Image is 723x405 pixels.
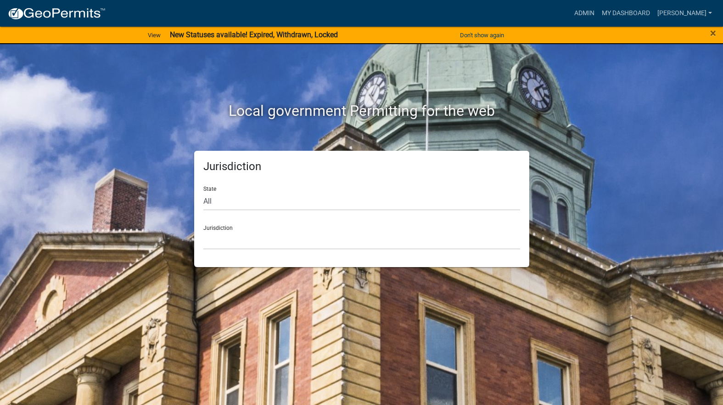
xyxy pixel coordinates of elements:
[107,102,617,120] h2: Local government Permitting for the web
[710,28,716,39] button: Close
[203,160,520,173] h5: Jurisdiction
[144,28,164,43] a: View
[598,5,654,22] a: My Dashboard
[710,27,716,40] span: ×
[170,30,338,39] strong: New Statuses available! Expired, Withdrawn, Locked
[456,28,508,43] button: Don't show again
[654,5,716,22] a: [PERSON_NAME]
[571,5,598,22] a: Admin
